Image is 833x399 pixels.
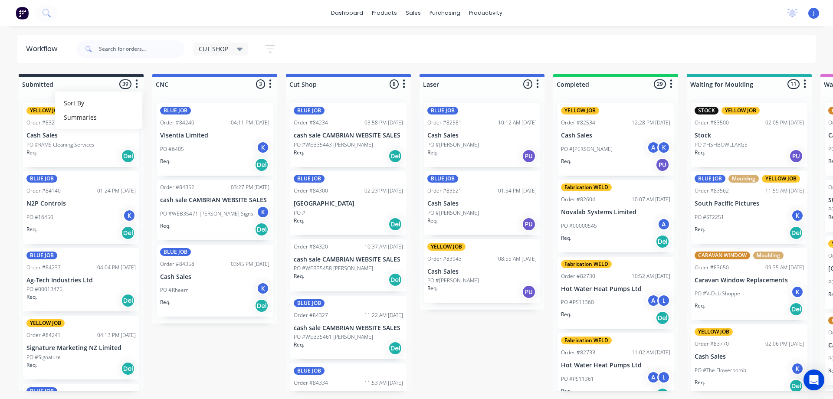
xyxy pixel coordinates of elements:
[695,107,718,114] div: STOCK
[695,213,724,221] p: PO #ST2251
[695,175,725,183] div: BLUE JOB
[561,285,670,293] p: Hot Water Heat Pumps Ltd
[121,149,135,163] div: Del
[256,141,269,154] div: K
[26,319,65,327] div: YELLOW JOB
[427,175,458,183] div: BLUE JOB
[695,277,804,284] p: Caravan Window Replacements
[123,209,136,222] div: K
[99,40,185,58] input: Search for orders...
[657,141,670,154] div: K
[121,294,135,307] div: Del
[427,277,479,285] p: PO #[PERSON_NAME]
[26,344,136,352] p: Signature Marketing NZ Limited
[695,132,804,139] p: Stock
[16,7,29,20] img: Factory
[632,349,670,356] div: 11:02 AM [DATE]
[427,217,438,225] p: Req.
[656,311,669,325] div: Del
[294,200,403,207] p: [GEOGRAPHIC_DATA]
[290,296,407,360] div: BLUE JOBOrder #8432711:22 AM [DATE]cash sale CAMBRIAN WEBSITE SALESPO #WEB35461 [PERSON_NAME]Req.Del
[789,379,803,393] div: Del
[157,180,273,240] div: Order #8435203:27 PM [DATE]cash sale CAMBRIAN WEBSITE SALESPO #WEB35471 [PERSON_NAME] SignsKReq.Del
[388,341,402,355] div: Del
[388,149,402,163] div: Del
[364,243,403,251] div: 10:37 AM [DATE]
[160,222,171,230] p: Req.
[558,103,674,176] div: YELLOW JOBOrder #8253412:28 PM [DATE]Cash SalesPO #[PERSON_NAME]AKReq.PU
[561,375,594,383] p: PO #PS11361
[160,260,194,268] div: Order #84358
[498,119,537,127] div: 10:12 AM [DATE]
[465,7,507,20] div: productivity
[765,340,804,348] div: 02:06 PM [DATE]
[791,362,804,375] div: K
[522,285,536,299] div: PU
[26,132,136,139] p: Cash Sales
[121,362,135,376] div: Del
[561,145,613,153] p: PO #[PERSON_NAME]
[558,180,674,252] div: Fabrication WELDOrder #8260410:07 AM [DATE]Novalab Systems LimitedPO #00000545AReq.Del
[160,286,189,294] p: PO #Rheem
[753,252,784,259] div: Moulding
[231,119,269,127] div: 04:11 PM [DATE]
[647,294,660,307] div: A
[695,340,729,348] div: Order #83770
[561,222,597,230] p: PO #00000545
[695,200,804,207] p: South Pacific Pictures
[561,132,670,139] p: Cash Sales
[290,171,407,235] div: BLUE JOBOrder #8430002:23 PM [DATE][GEOGRAPHIC_DATA]PO #Req.Del
[160,183,194,191] div: Order #84352
[160,298,171,306] p: Req.
[294,265,373,272] p: PO #WEB35458 [PERSON_NAME]
[294,324,403,332] p: cash sale CAMBRIAN WEBSITE SALES
[160,145,184,153] p: PO #6405
[290,239,407,291] div: Order #8432010:37 AM [DATE]cash sale CAMBRIAN WEBSITE SALESPO #WEB35458 [PERSON_NAME]Req.Del
[561,349,595,356] div: Order #82733
[367,7,401,20] div: products
[26,226,37,233] p: Req.
[294,367,325,375] div: BLUE JOB
[695,353,804,360] p: Cash Sales
[364,311,403,319] div: 11:22 AM [DATE]
[121,226,135,240] div: Del
[294,209,305,217] p: PO #
[424,171,540,235] div: BLUE JOBOrder #8352101:54 PM [DATE]Cash SalesPO #[PERSON_NAME]Req.PU
[695,366,746,374] p: PO #The Flowerbomb
[695,252,750,259] div: CARAVAN WINDOW
[789,149,803,163] div: PU
[657,294,670,307] div: L
[23,248,139,312] div: BLUE JOBOrder #8423704:04 PM [DATE]Ag-Tech Industries LtdPO #00013475Req.Del
[765,119,804,127] div: 02:05 PM [DATE]
[424,239,540,303] div: YELLOW JOBOrder #8394308:55 AM [DATE]Cash SalesPO #[PERSON_NAME]Req.PU
[26,293,37,301] p: Req.
[647,371,660,384] div: A
[55,110,142,124] button: Summaries
[294,341,304,349] p: Req.
[26,264,61,271] div: Order #84237
[160,248,191,256] div: BLUE JOB
[522,217,536,231] div: PU
[294,149,304,157] p: Req.
[561,362,670,369] p: Hot Water Heat Pumps Ltd
[26,141,95,149] p: PO #RAMS Cleaning Services
[561,209,670,216] p: Novalab Systems Limited
[26,149,37,157] p: Req.
[791,285,804,298] div: K
[695,379,705,386] p: Req.
[561,183,612,191] div: Fabrication WELD
[294,333,373,341] p: PO #WEB35461 [PERSON_NAME]
[424,103,540,167] div: BLUE JOBOrder #8258110:12 AM [DATE]Cash SalesPO #[PERSON_NAME]Req.PU
[294,132,403,139] p: cash sale CAMBRIAN WEBSITE SALES
[427,209,479,217] p: PO #[PERSON_NAME]
[561,260,612,268] div: Fabrication WELD
[695,141,748,149] p: PO #FISHBOWLLARGE
[26,213,53,221] p: PO #16450
[695,290,740,298] p: PO #V-Dub Shoppe
[26,119,61,127] div: Order #83220
[657,218,670,231] div: A
[691,103,807,167] div: STOCKYELLOW JOBOrder #8350002:05 PM [DATE]StockPO #FISHBOWLLARGEReq.PU
[427,187,462,195] div: Order #83521
[231,260,269,268] div: 03:45 PM [DATE]
[695,328,733,336] div: YELLOW JOB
